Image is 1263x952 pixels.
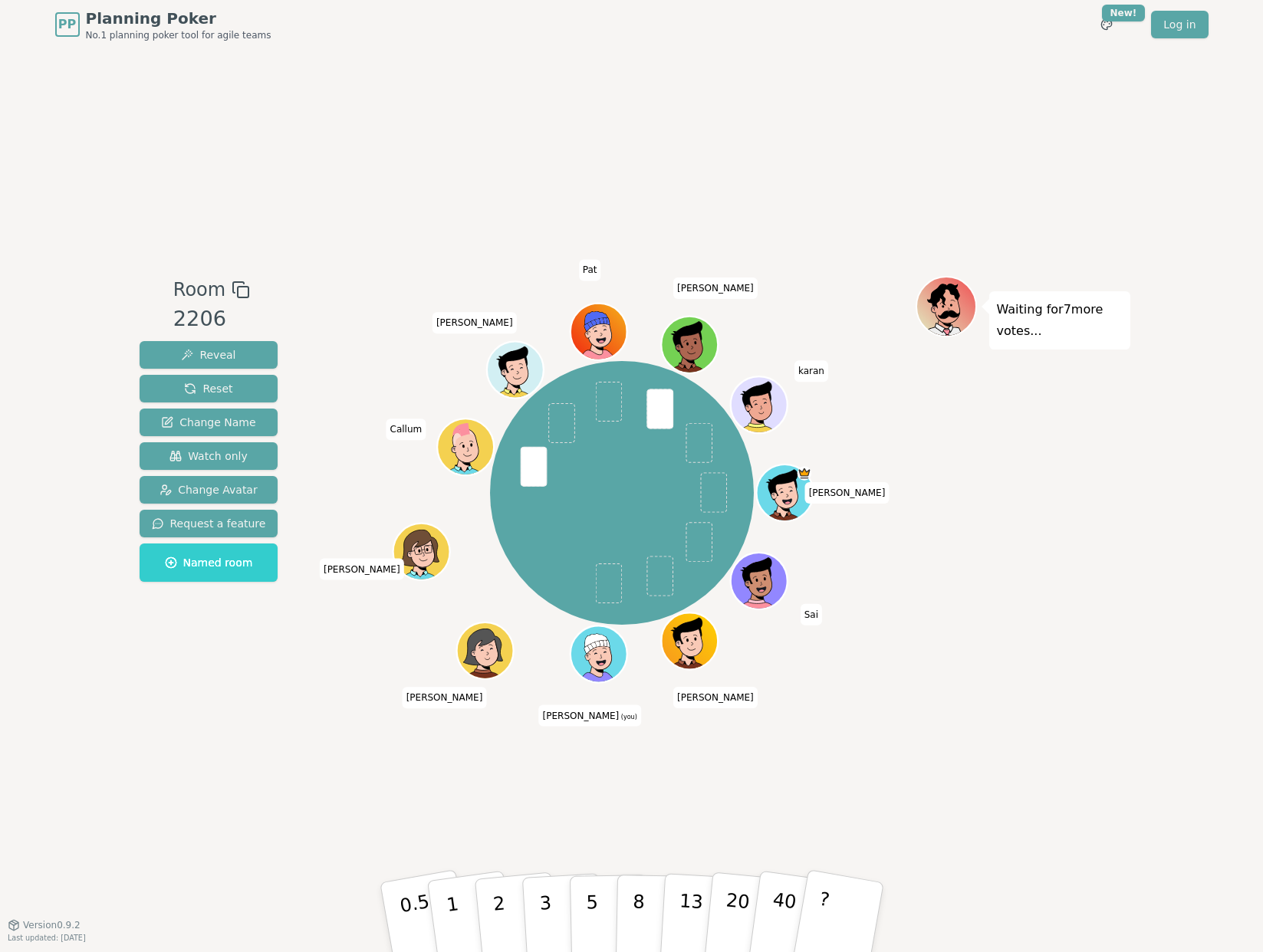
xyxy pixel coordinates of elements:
[169,448,248,464] span: Watch only
[8,919,81,931] button: Version0.9.2
[140,341,278,369] button: Reveal
[794,360,828,382] span: Click to change your name
[181,347,235,363] span: Reveal
[8,934,86,942] span: Last updated: [DATE]
[798,466,812,481] span: Mohamed is the host
[160,482,258,497] span: Change Avatar
[619,713,637,720] span: (you)
[386,419,426,440] span: Click to change your name
[184,381,232,396] span: Reset
[1093,11,1120,38] button: New!
[86,29,271,41] span: No.1 planning poker tool for agile teams
[140,543,278,582] button: Named room
[1102,5,1146,21] div: New!
[997,299,1123,342] p: Waiting for 7 more votes...
[1151,11,1208,38] a: Log in
[140,375,278,402] button: Reset
[23,919,81,931] span: Version 0.9.2
[579,259,601,281] span: Click to change your name
[55,8,271,41] a: PPPlanning PokerNo.1 planning poker tool for agile teams
[805,482,890,504] span: Click to change your name
[801,604,822,625] span: Click to change your name
[403,687,487,708] span: Click to change your name
[86,8,271,29] span: Planning Poker
[140,476,278,504] button: Change Avatar
[673,687,758,708] span: Click to change your name
[140,442,278,470] button: Watch only
[320,559,404,580] span: Click to change your name
[140,510,278,537] button: Request a feature
[58,15,76,34] span: PP
[161,415,255,430] span: Change Name
[433,312,517,333] span: Click to change your name
[173,276,225,304] span: Room
[539,704,641,726] span: Click to change your name
[140,409,278,436] button: Change Name
[173,304,250,335] div: 2206
[152,516,266,531] span: Request a feature
[673,277,758,299] span: Click to change your name
[572,627,625,680] button: Click to change your avatar
[165,555,253,570] span: Named room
